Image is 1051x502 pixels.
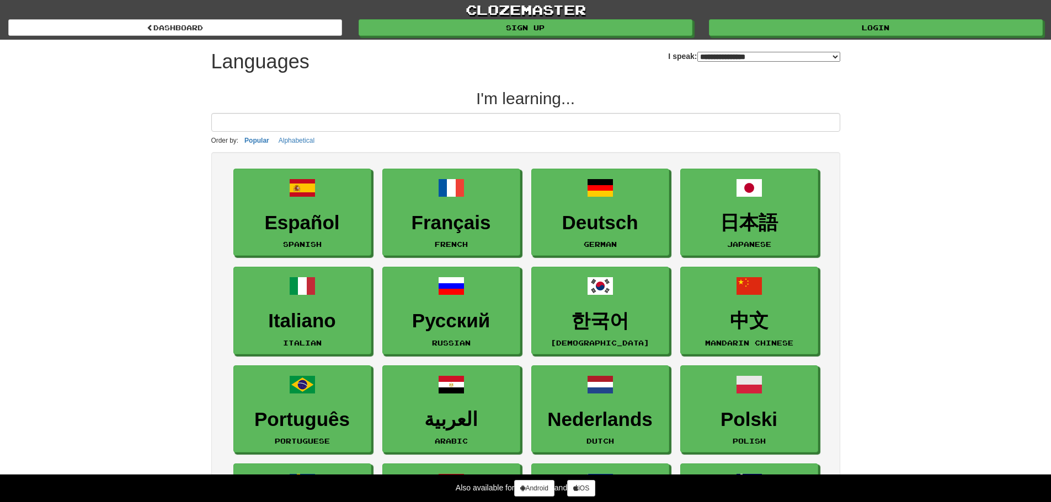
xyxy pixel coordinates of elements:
small: Polish [733,437,766,445]
small: Order by: [211,137,239,144]
a: iOS [567,480,595,496]
a: 한국어[DEMOGRAPHIC_DATA] [531,267,669,354]
a: Login [709,19,1043,36]
h3: Español [239,212,365,234]
h3: Nederlands [537,409,663,430]
h3: 日本語 [686,212,812,234]
small: Mandarin Chinese [705,339,793,347]
h3: Русский [388,310,514,332]
h3: 中文 [686,310,812,332]
a: 日本語Japanese [680,169,818,256]
a: FrançaisFrench [382,169,520,256]
small: Spanish [283,240,322,248]
a: NederlandsDutch [531,365,669,453]
h2: I'm learning... [211,89,840,107]
a: PolskiPolish [680,365,818,453]
small: German [584,240,617,248]
h3: 한국어 [537,310,663,332]
a: DeutschGerman [531,169,669,256]
h3: Français [388,212,514,234]
small: Italian [283,339,322,347]
small: Dutch [586,437,614,445]
h3: Português [239,409,365,430]
a: ItalianoItalian [233,267,371,354]
small: Portuguese [275,437,330,445]
a: Sign up [359,19,692,36]
small: Japanese [727,240,771,248]
a: Android [514,480,554,496]
a: РусскийRussian [382,267,520,354]
select: I speak: [697,52,840,62]
button: Alphabetical [275,134,318,147]
h3: Deutsch [537,212,663,234]
a: EspañolSpanish [233,169,371,256]
a: العربيةArabic [382,365,520,453]
a: dashboard [8,19,342,36]
a: 中文Mandarin Chinese [680,267,818,354]
small: French [435,240,468,248]
label: I speak: [668,51,840,62]
h1: Languages [211,51,310,73]
h3: Polski [686,409,812,430]
small: Russian [432,339,471,347]
h3: Italiano [239,310,365,332]
small: [DEMOGRAPHIC_DATA] [551,339,649,347]
button: Popular [241,134,273,147]
small: Arabic [435,437,468,445]
h3: العربية [388,409,514,430]
a: PortuguêsPortuguese [233,365,371,453]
